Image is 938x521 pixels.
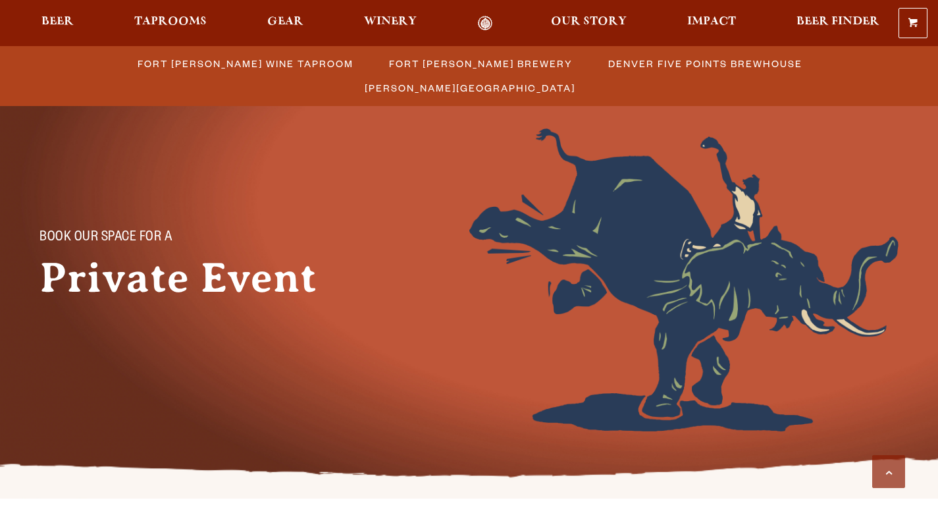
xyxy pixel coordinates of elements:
[796,16,879,27] span: Beer Finder
[389,54,573,73] span: Fort [PERSON_NAME] Brewery
[551,16,627,27] span: Our Story
[126,16,215,31] a: Taprooms
[259,16,312,31] a: Gear
[872,455,905,488] a: Scroll to top
[41,16,74,27] span: Beer
[357,78,582,97] a: [PERSON_NAME][GEOGRAPHIC_DATA]
[33,16,82,31] a: Beer
[130,54,360,73] a: Fort [PERSON_NAME] Wine Taproom
[267,16,303,27] span: Gear
[138,54,353,73] span: Fort [PERSON_NAME] Wine Taproom
[355,16,425,31] a: Winery
[460,16,509,31] a: Odell Home
[365,78,575,97] span: [PERSON_NAME][GEOGRAPHIC_DATA]
[39,231,329,246] p: Book Our Space for a
[608,54,802,73] span: Denver Five Points Brewhouse
[134,16,207,27] span: Taprooms
[687,16,736,27] span: Impact
[39,254,355,302] h1: Private Event
[469,128,899,431] img: Foreground404
[679,16,744,31] a: Impact
[600,54,809,73] a: Denver Five Points Brewhouse
[364,16,417,27] span: Winery
[381,54,579,73] a: Fort [PERSON_NAME] Brewery
[788,16,888,31] a: Beer Finder
[542,16,635,31] a: Our Story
